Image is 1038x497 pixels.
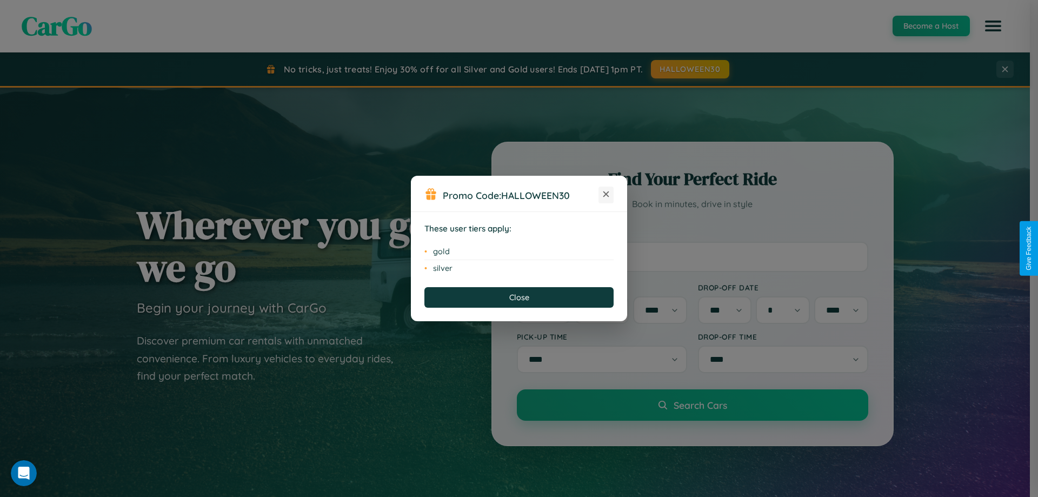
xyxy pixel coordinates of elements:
[11,460,37,486] iframe: Intercom live chat
[443,189,598,201] h3: Promo Code:
[501,189,570,201] b: HALLOWEEN30
[424,243,614,260] li: gold
[424,260,614,276] li: silver
[1025,227,1033,270] div: Give Feedback
[424,223,511,234] strong: These user tiers apply:
[424,287,614,308] button: Close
